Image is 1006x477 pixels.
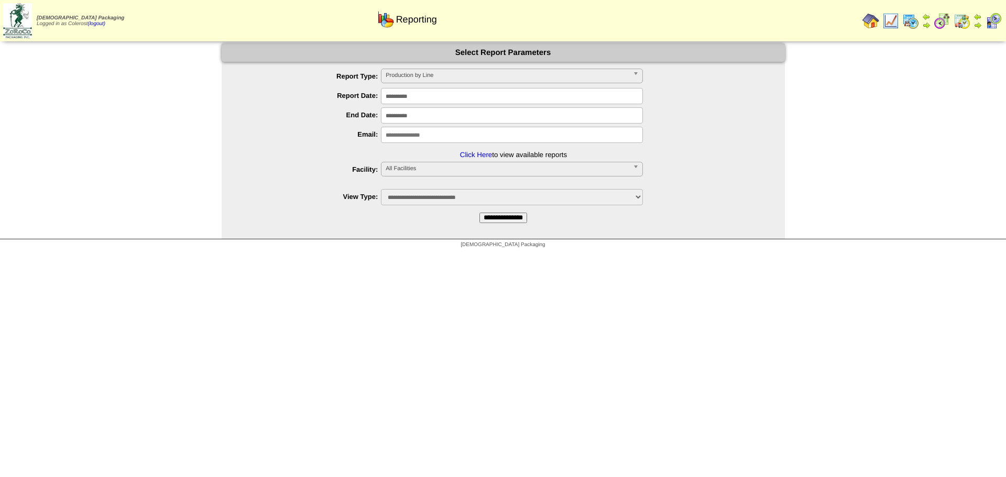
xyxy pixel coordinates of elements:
[386,162,629,175] span: All Facilities
[396,14,437,25] span: Reporting
[243,92,381,99] label: Report Date:
[902,13,919,29] img: calendarprod.gif
[37,15,124,27] span: Logged in as Colerost
[985,13,1002,29] img: calendarcustomer.gif
[954,13,970,29] img: calendarinout.gif
[377,11,394,28] img: graph.gif
[882,13,899,29] img: line_graph.gif
[3,3,32,38] img: zoroco-logo-small.webp
[243,130,381,138] label: Email:
[934,13,950,29] img: calendarblend.gif
[386,69,629,82] span: Production by Line
[922,13,931,21] img: arrowleft.gif
[974,13,982,21] img: arrowleft.gif
[461,242,545,248] span: [DEMOGRAPHIC_DATA] Packaging
[862,13,879,29] img: home.gif
[922,21,931,29] img: arrowright.gif
[243,127,785,159] li: to view available reports
[974,21,982,29] img: arrowright.gif
[243,165,381,173] label: Facility:
[243,111,381,119] label: End Date:
[222,43,785,62] div: Select Report Parameters
[243,72,381,80] label: Report Type:
[460,151,492,159] a: Click Here
[243,193,381,201] label: View Type:
[88,21,105,27] a: (logout)
[37,15,124,21] span: [DEMOGRAPHIC_DATA] Packaging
